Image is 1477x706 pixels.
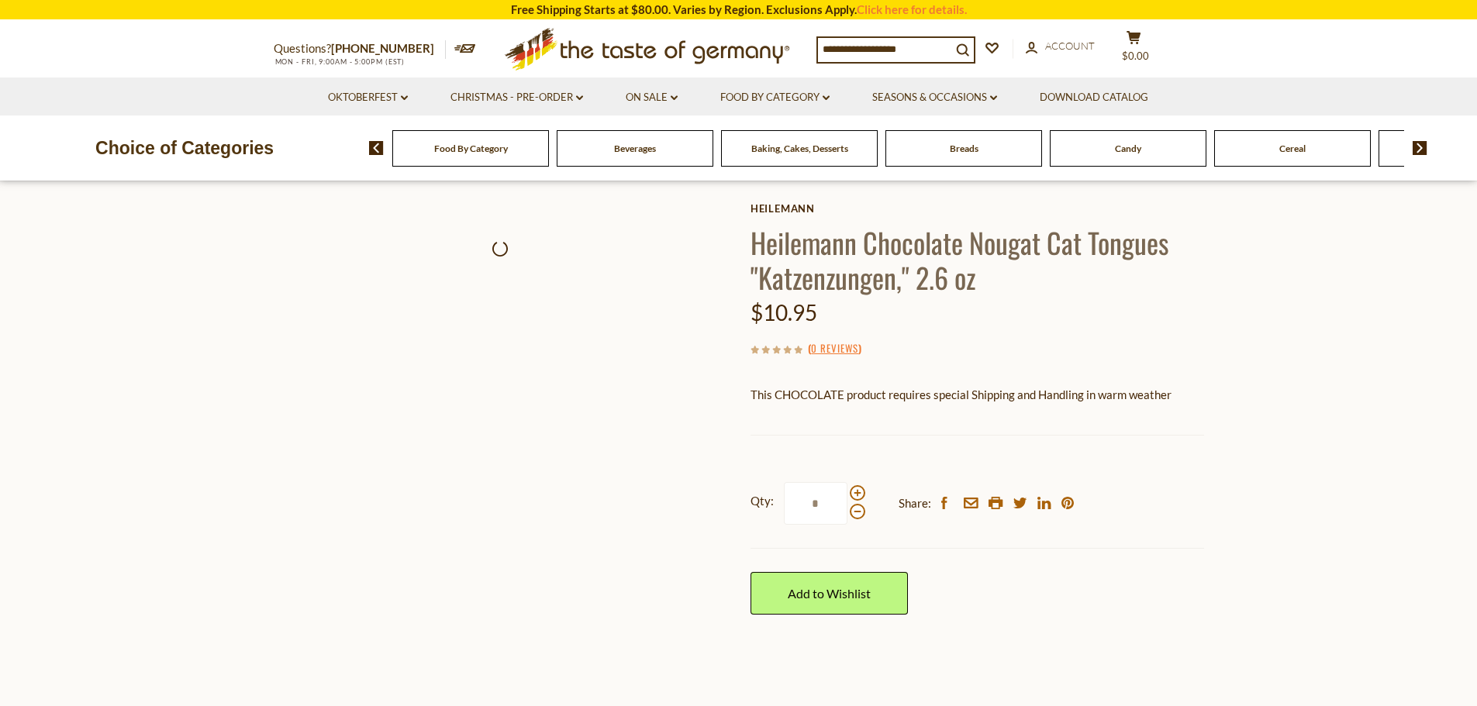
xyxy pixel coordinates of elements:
[808,340,861,356] span: ( )
[751,491,774,511] strong: Qty:
[950,143,978,154] a: Breads
[1115,143,1141,154] a: Candy
[331,41,434,55] a: [PHONE_NUMBER]
[751,143,848,154] a: Baking, Cakes, Desserts
[1413,141,1427,155] img: next arrow
[1122,50,1149,62] span: $0.00
[751,572,908,615] a: Add to Wishlist
[614,143,656,154] a: Beverages
[751,202,1204,215] a: Heilemann
[765,416,1204,436] li: We will ship this product in heat-protective packaging and ice during warm weather months or to w...
[720,89,830,106] a: Food By Category
[434,143,508,154] a: Food By Category
[899,494,931,513] span: Share:
[751,385,1204,405] p: This CHOCOLATE product requires special Shipping and Handling in warm weather
[626,89,678,106] a: On Sale
[872,89,997,106] a: Seasons & Occasions
[1026,38,1095,55] a: Account
[274,57,405,66] span: MON - FRI, 9:00AM - 5:00PM (EST)
[857,2,967,16] a: Click here for details.
[369,141,384,155] img: previous arrow
[1279,143,1306,154] a: Cereal
[811,340,858,357] a: 0 Reviews
[328,89,408,106] a: Oktoberfest
[1040,89,1148,106] a: Download Catalog
[1045,40,1095,52] span: Account
[751,299,817,325] span: $10.95
[751,225,1204,294] h1: Heilemann Chocolate Nougat Cat Tongues "Katzenzungen," 2.6 oz
[274,39,446,59] p: Questions?
[784,482,847,525] input: Qty:
[1111,30,1158,69] button: $0.00
[450,89,583,106] a: Christmas - PRE-ORDER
